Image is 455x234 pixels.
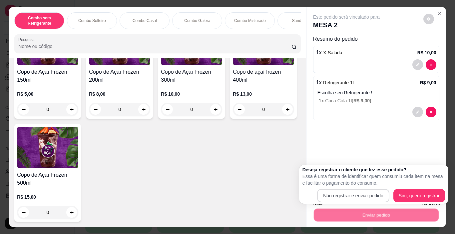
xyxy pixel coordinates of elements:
button: decrease-product-quantity [412,59,423,70]
p: R$ 10,00 [161,91,222,97]
h4: Copo de Açaí Frozen 300ml [161,68,222,84]
h4: Copo de Açaí Frozen 200ml [89,68,150,84]
h4: Copo de Açaí Frozen 500ml [17,171,78,187]
button: Sim, quero registrar [393,189,445,202]
button: increase-product-quantity [66,104,77,115]
button: decrease-product-quantity [423,14,434,24]
h4: Copo de Açaí Frozen 150ml [17,68,78,84]
p: Combo Solteiro [78,18,106,23]
span: Refrigerante 1l [323,80,354,85]
span: R$ 9,00 ) [353,98,371,103]
button: decrease-product-quantity [412,107,423,117]
p: 1 x [316,79,354,87]
p: R$ 9,00 [420,79,436,86]
p: Sanduíches [292,18,313,23]
label: Pesquisa [18,37,37,42]
p: R$ 8,00 [89,91,150,97]
button: decrease-product-quantity [18,104,29,115]
p: Combo Galera [184,18,210,23]
span: 1 x [319,98,325,103]
p: 1 x [316,49,342,57]
span: X-Salada [323,50,342,55]
p: Escolha seu Refrigerante ! [317,89,436,96]
p: Combo Misturado [234,18,266,23]
strong: Total [312,200,322,206]
p: Combo Casal [133,18,157,23]
p: Coca Cola 1l ( [319,97,436,104]
button: decrease-product-quantity [426,59,436,70]
h2: Deseja registrar o cliente que fez esse pedido? [302,166,445,173]
p: Resumo do pedido [313,35,439,43]
p: MESA 2 [313,20,380,30]
button: Enviar pedido [313,209,438,222]
img: product-image [17,127,78,168]
button: decrease-product-quantity [426,107,436,117]
p: Essa é uma forma de identificar quem consumiu cada item na mesa e facilitar o pagamento do consumo. [302,173,445,186]
p: Este pedido será vinculado para [313,14,380,20]
p: R$ 10,00 [417,49,436,56]
button: Close [434,8,445,19]
h4: Copo de açaí frozen 400ml [233,68,294,84]
p: R$ 5,00 [17,91,78,97]
input: Pesquisa [18,43,291,50]
p: Combo sem Refrigerante [20,15,59,26]
p: R$ 15,00 [17,194,78,200]
p: R$ 13,00 [233,91,294,97]
button: Não registrar e enviar pedido [317,189,389,202]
